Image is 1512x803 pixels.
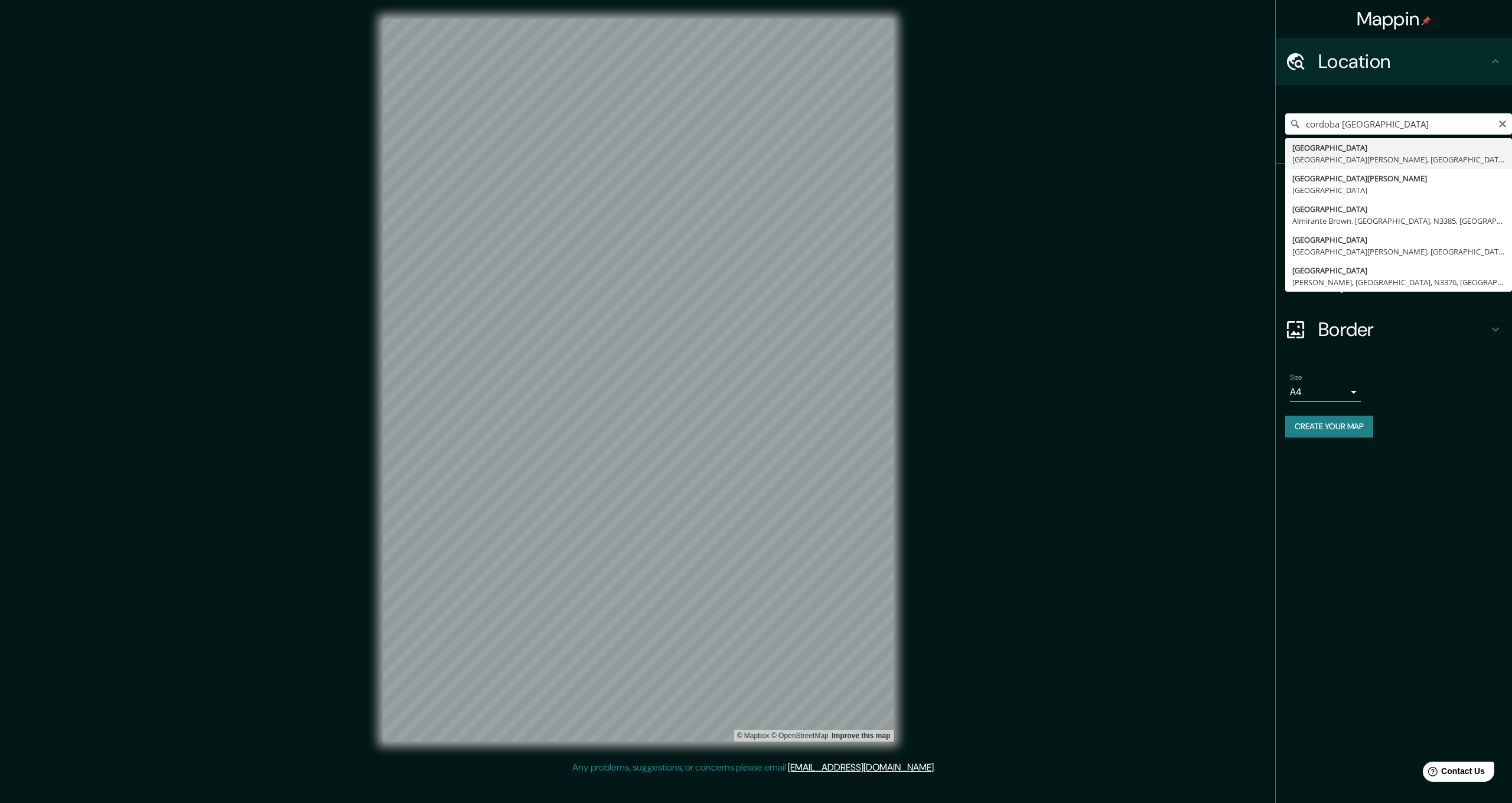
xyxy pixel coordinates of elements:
[1290,383,1361,401] div: A4
[1285,416,1373,438] button: Create your map
[1290,373,1302,383] label: Size
[1292,184,1505,196] div: [GEOGRAPHIC_DATA]
[788,761,934,773] a: [EMAIL_ADDRESS][DOMAIN_NAME]
[936,760,937,775] div: .
[1285,113,1512,135] input: Pick your city or area
[1357,7,1432,31] h4: Mappin
[572,760,936,775] p: Any problems, suggestions, or concerns please email .
[383,19,894,742] canvas: Map
[832,732,890,740] a: Map feedback
[1276,259,1512,306] div: Layout
[1292,265,1505,276] div: [GEOGRAPHIC_DATA]
[1292,234,1505,246] div: [GEOGRAPHIC_DATA]
[1276,306,1512,353] div: Border
[1318,270,1488,294] h4: Layout
[1292,142,1505,154] div: [GEOGRAPHIC_DATA]
[1292,246,1505,257] div: [GEOGRAPHIC_DATA][PERSON_NAME], [GEOGRAPHIC_DATA], N3352, [GEOGRAPHIC_DATA]
[1498,117,1507,129] button: Clear
[1318,50,1488,73] h4: Location
[771,732,829,740] a: OpenStreetMap
[1407,757,1499,790] iframe: Help widget launcher
[937,760,940,775] div: .
[1292,203,1505,215] div: [GEOGRAPHIC_DATA]
[1276,38,1512,85] div: Location
[1292,276,1505,288] div: [PERSON_NAME], [GEOGRAPHIC_DATA], N3376, [GEOGRAPHIC_DATA]
[1276,164,1512,211] div: Pins
[1276,211,1512,259] div: Style
[737,732,770,740] a: Mapbox
[1318,318,1488,341] h4: Border
[1422,16,1431,25] img: pin-icon.png
[1292,172,1505,184] div: [GEOGRAPHIC_DATA][PERSON_NAME]
[1292,215,1505,227] div: Almirante Brown, [GEOGRAPHIC_DATA], N3385, [GEOGRAPHIC_DATA]
[1292,154,1505,165] div: [GEOGRAPHIC_DATA][PERSON_NAME], [GEOGRAPHIC_DATA]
